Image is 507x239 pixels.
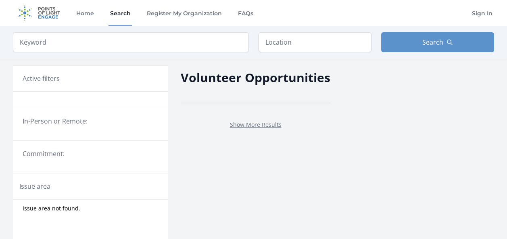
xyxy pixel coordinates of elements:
legend: Issue area [19,181,50,191]
span: Search [422,37,443,47]
legend: Commitment: [23,149,158,159]
input: Location [259,32,371,52]
span: Issue area not found. [23,204,80,212]
h2: Volunteer Opportunities [181,68,330,87]
a: Show More Results [230,121,282,128]
legend: In-Person or Remote: [23,116,158,126]
h3: Active filters [23,74,60,83]
button: Search [381,32,494,52]
input: Keyword [13,32,249,52]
